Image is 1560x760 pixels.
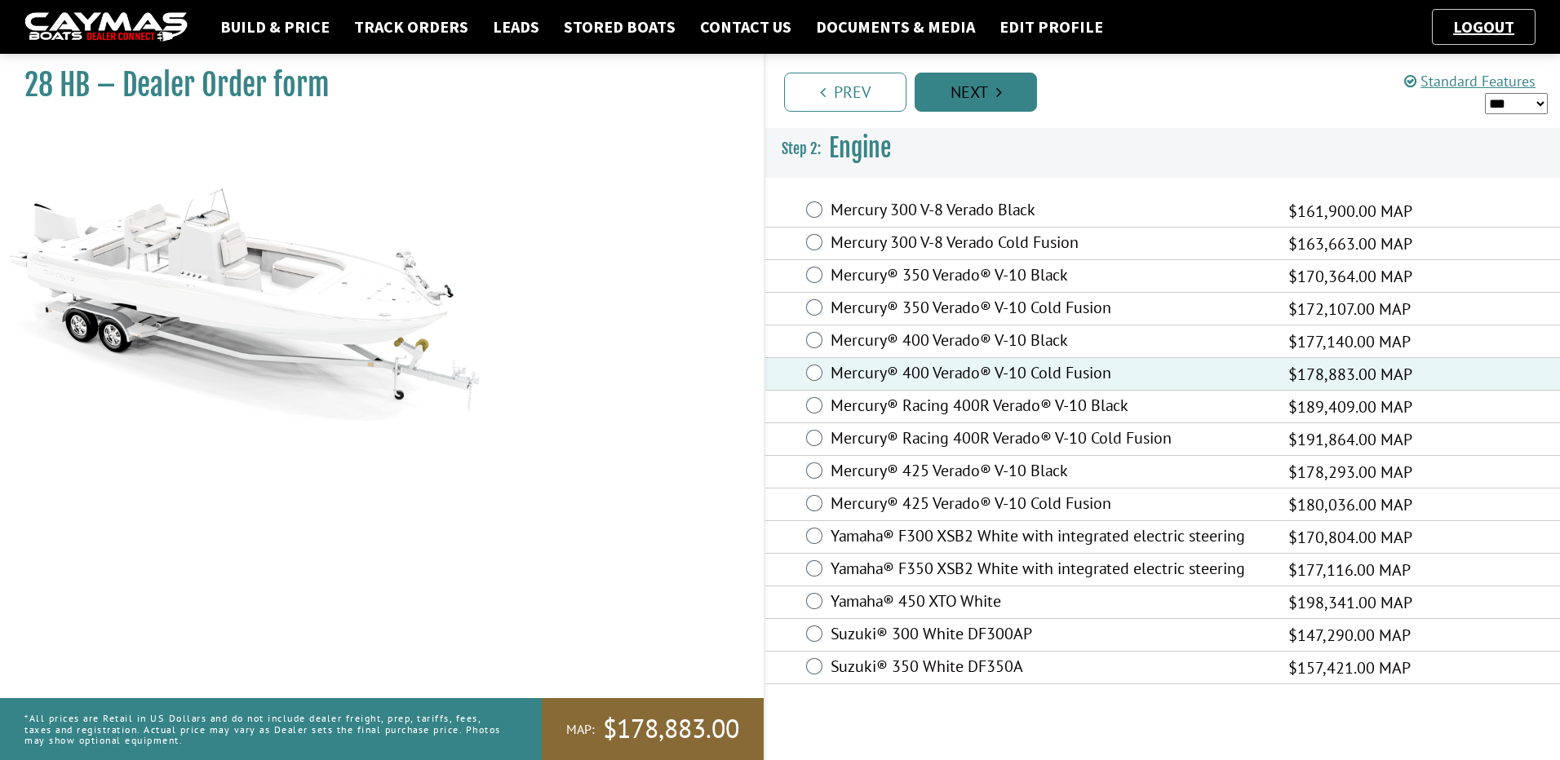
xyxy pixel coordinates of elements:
label: Mercury® 400 Verado® V-10 Cold Fusion [831,363,1268,387]
span: $161,900.00 MAP [1288,199,1412,223]
span: $177,140.00 MAP [1288,329,1411,354]
label: Suzuki® 300 White DF300AP [831,624,1268,647]
a: Leads [485,16,547,38]
label: Mercury® Racing 400R Verado® V-10 Cold Fusion [831,428,1268,452]
span: $147,290.00 MAP [1288,623,1411,647]
span: $177,116.00 MAP [1288,558,1411,582]
span: $178,883.00 MAP [1288,362,1412,387]
label: Mercury® 350 Verado® V-10 Cold Fusion [831,298,1268,321]
a: Logout [1445,16,1522,37]
a: Edit Profile [991,16,1111,38]
label: Yamaha® F300 XSB2 White with integrated electric steering [831,526,1268,550]
label: Mercury® 400 Verado® V-10 Black [831,330,1268,354]
label: Mercury® 350 Verado® V-10 Black [831,265,1268,289]
label: Yamaha® F350 XSB2 White with integrated electric steering [831,559,1268,582]
a: Documents & Media [808,16,983,38]
a: Next [915,73,1037,112]
span: $178,883.00 [603,712,739,746]
img: caymas-dealer-connect-2ed40d3bc7270c1d8d7ffb4b79bf05adc795679939227970def78ec6f6c03838.gif [24,12,188,42]
span: $170,364.00 MAP [1288,264,1412,289]
span: $198,341.00 MAP [1288,590,1412,615]
label: Mercury 300 V-8 Verado Black [831,200,1268,223]
a: Contact Us [692,16,800,38]
label: Mercury® Racing 400R Verado® V-10 Black [831,395,1268,419]
span: $178,293.00 MAP [1288,460,1412,484]
a: Build & Price [212,16,338,38]
span: $170,804.00 MAP [1288,525,1412,550]
label: Mercury 300 V-8 Verado Cold Fusion [831,232,1268,256]
span: $191,864.00 MAP [1288,427,1412,452]
ul: Pagination [780,70,1560,112]
a: Track Orders [346,16,476,38]
h3: Engine [765,118,1560,179]
h1: 28 HB – Dealer Order form [24,67,723,104]
a: Standard Features [1404,72,1536,91]
p: *All prices are Retail in US Dollars and do not include dealer freight, prep, tariffs, fees, taxe... [24,705,505,753]
label: Mercury® 425 Verado® V-10 Black [831,461,1268,484]
span: MAP: [566,721,595,738]
span: $172,107.00 MAP [1288,297,1411,321]
label: Yamaha® 450 XTO White [831,591,1268,615]
span: $157,421.00 MAP [1288,656,1411,680]
span: $163,663.00 MAP [1288,232,1412,256]
label: Suzuki® 350 White DF350A [831,656,1268,680]
span: $189,409.00 MAP [1288,395,1412,419]
a: MAP:$178,883.00 [542,698,764,760]
a: Stored Boats [556,16,684,38]
span: $180,036.00 MAP [1288,493,1412,517]
a: Prev [784,73,906,112]
label: Mercury® 425 Verado® V-10 Cold Fusion [831,493,1268,517]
